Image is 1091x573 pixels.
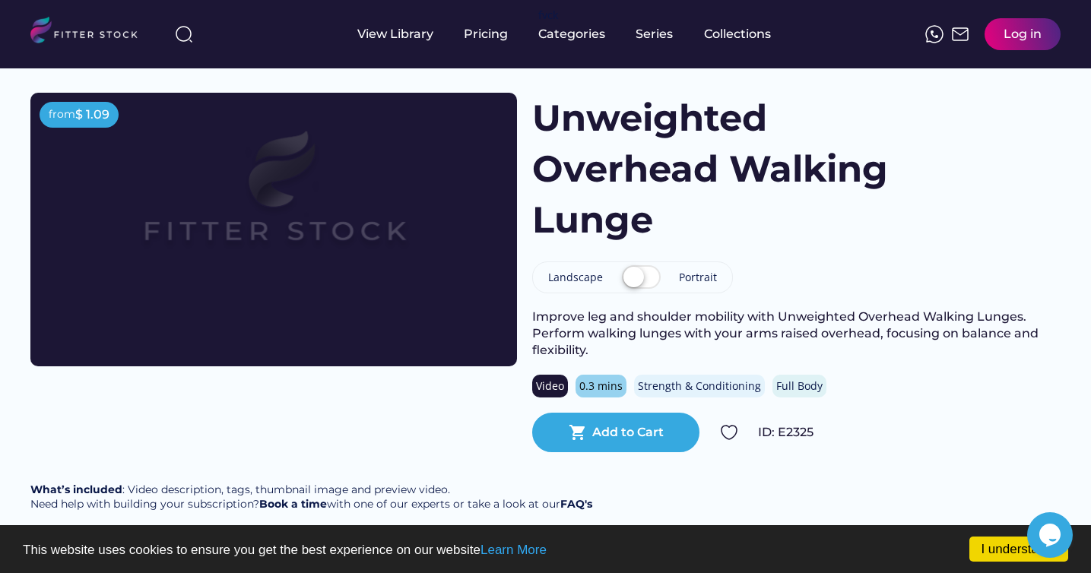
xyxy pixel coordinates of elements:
img: Group%201000002324.svg [720,423,738,442]
img: meteor-icons_whatsapp%20%281%29.svg [925,25,944,43]
div: ID: E2325 [758,424,1061,441]
strong: What’s included [30,483,122,496]
p: This website uses cookies to ensure you get the best experience on our website [23,543,1068,556]
div: Series [636,26,674,43]
a: Book a time [259,497,327,511]
div: 0.3 mins [579,378,623,394]
div: Improve leg and shoulder mobility with Unweighted Overhead Walking Lunges. Perform walking lunges... [532,309,1061,359]
a: Learn More [480,543,547,557]
div: from [49,107,75,122]
div: Video [536,378,564,394]
div: Categories [538,26,605,43]
button: shopping_cart [569,423,587,442]
iframe: chat widget [1027,512,1076,558]
div: fvck [538,8,558,23]
a: FAQ's [560,497,592,511]
div: Landscape [548,270,603,285]
img: LOGO.svg [30,17,151,48]
img: search-normal%203.svg [175,25,193,43]
div: Pricing [464,26,508,43]
div: Log in [1004,26,1042,43]
div: $ 1.09 [75,106,109,123]
div: View Library [357,26,433,43]
a: I understand! [969,537,1068,562]
img: Frame%2051.svg [951,25,969,43]
div: Full Body [776,378,823,394]
div: Collections [704,26,771,43]
img: Frame%2079%20%281%29.svg [79,93,468,312]
div: Add to Cart [592,424,664,441]
div: Strength & Conditioning [638,378,761,394]
div: Portrait [679,270,717,285]
h1: Unweighted Overhead Walking Lunge [532,93,928,246]
div: : Video description, tags, thumbnail image and preview video. Need help with building your subscr... [30,483,592,512]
